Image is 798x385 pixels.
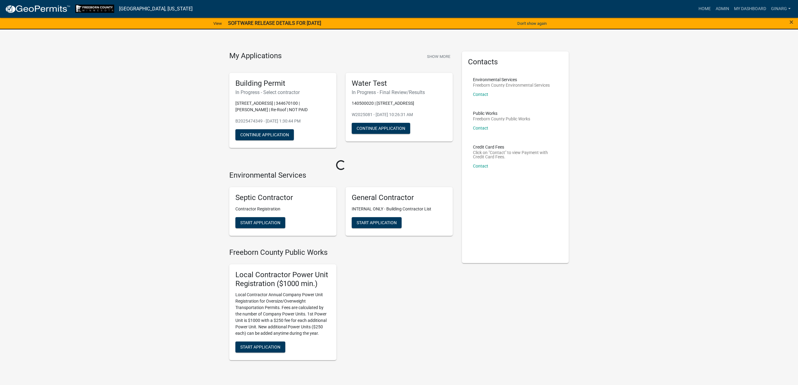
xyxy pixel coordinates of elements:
p: Contractor Registration [235,206,330,212]
p: Click on "Contact" to view Payment with Credit Card Fees. [473,150,558,159]
p: [STREET_ADDRESS] | 344670100 | [PERSON_NAME] | Re-Roof | NOT PAID [235,100,330,113]
p: 140500020 | [STREET_ADDRESS] [352,100,447,107]
strong: SOFTWARE RELEASE DETAILS FOR [DATE] [228,20,321,26]
a: Admin [713,3,732,15]
button: Close [789,18,793,26]
a: Contact [473,92,488,97]
span: × [789,18,793,26]
span: Start Application [240,220,280,225]
h5: General Contractor [352,193,447,202]
h6: In Progress - Final Review/Results [352,89,447,95]
h5: Septic Contractor [235,193,330,202]
p: Environmental Services [473,77,550,82]
button: Continue Application [235,129,294,140]
p: Credit Card Fees [473,145,558,149]
a: Home [696,3,713,15]
p: Local Contractor Annual Company Power Unit Registration for Oversize/Overweight Transportation Pe... [235,292,330,337]
h5: Contacts [468,58,563,66]
button: Start Application [352,217,402,228]
img: Freeborn County, Minnesota [75,5,114,13]
a: View [211,18,224,28]
p: W2025081 - [DATE] 10:26:31 AM [352,111,447,118]
h5: Local Contractor Power Unit Registration ($1000 min.) [235,270,330,288]
h4: My Applications [229,51,282,61]
button: Start Application [235,342,285,353]
a: ginarg [769,3,793,15]
a: My Dashboard [732,3,769,15]
button: Start Application [235,217,285,228]
button: Continue Application [352,123,410,134]
h5: Water Test [352,79,447,88]
button: Don't show again [515,18,549,28]
p: Freeborn County Public Works [473,117,530,121]
span: Start Application [240,345,280,349]
h4: Environmental Services [229,171,453,180]
h6: In Progress - Select contractor [235,89,330,95]
h5: Building Permit [235,79,330,88]
p: Public Works [473,111,530,115]
button: Show More [425,51,453,62]
a: [GEOGRAPHIC_DATA], [US_STATE] [119,4,193,14]
p: Freeborn County Environmental Services [473,83,550,87]
a: Contact [473,126,488,130]
a: Contact [473,164,488,168]
p: INTERNAL ONLY - Building Contractor List [352,206,447,212]
p: B2025474349 - [DATE] 1:30:44 PM [235,118,330,124]
span: Start Application [357,220,397,225]
h4: Freeborn County Public Works [229,248,453,257]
